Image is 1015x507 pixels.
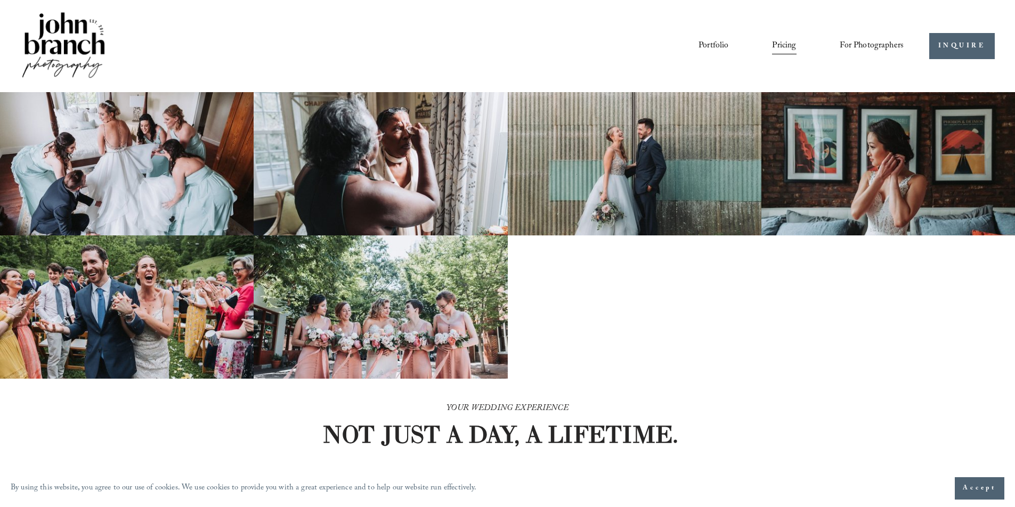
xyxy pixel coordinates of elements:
span: For Photographers [840,38,904,54]
em: YOUR WEDDING EXPERIENCE [446,402,569,416]
a: Portfolio [699,37,728,55]
img: Bride adjusting earring in front of framed posters on a brick wall. [761,92,1015,235]
button: Accept [955,477,1004,500]
img: John Branch IV Photography [20,10,107,82]
p: By using this website, you agree to our use of cookies. We use cookies to provide you with a grea... [11,481,477,496]
a: folder dropdown [840,37,904,55]
strong: NOT JUST A DAY, A LIFETIME. [322,420,678,449]
img: A bride and groom standing together, laughing, with the bride holding a bouquet in front of a cor... [508,92,761,235]
span: Accept [963,483,996,494]
a: INQUIRE [929,33,995,59]
a: Pricing [772,37,796,55]
img: A bride and four bridesmaids in pink dresses, holding bouquets with pink and white flowers, smili... [254,235,507,379]
img: Woman applying makeup to another woman near a window with floral curtains and autumn flowers. [254,92,507,235]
